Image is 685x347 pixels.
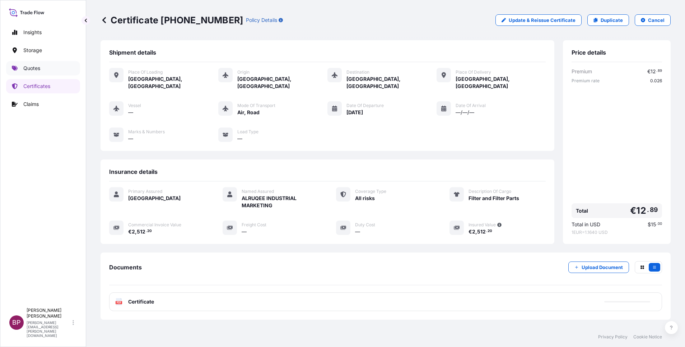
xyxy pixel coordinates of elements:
[128,103,141,108] span: Vessel
[109,264,142,271] span: Documents
[651,69,656,74] span: 12
[355,228,360,235] span: —
[656,70,657,72] span: .
[23,83,50,90] p: Certificates
[495,14,582,26] a: Update & Reissue Certificate
[128,75,218,90] span: [GEOGRAPHIC_DATA], [GEOGRAPHIC_DATA]
[128,229,132,234] span: €
[242,195,319,209] span: ALRUQEE INDUSTRIAL MARKETING
[23,29,42,36] p: Insights
[509,17,576,24] p: Update & Reissue Certificate
[132,229,135,234] span: 2
[633,334,662,340] a: Cookie Notice
[101,14,243,26] p: Certificate [PHONE_NUMBER]
[6,97,80,111] a: Claims
[598,334,628,340] a: Privacy Policy
[237,129,258,135] span: Load Type
[6,61,80,75] a: Quotes
[635,14,671,26] button: Cancel
[12,319,21,326] span: BP
[651,222,656,227] span: 15
[355,222,375,228] span: Duty Cost
[346,109,363,116] span: [DATE]
[572,230,662,235] span: 1 EUR = 1.1640 USD
[355,189,386,194] span: Coverage Type
[582,264,623,271] p: Upload Document
[237,75,327,90] span: [GEOGRAPHIC_DATA], [GEOGRAPHIC_DATA]
[27,320,71,338] p: [PERSON_NAME][EMAIL_ADDRESS][PERSON_NAME][DOMAIN_NAME]
[650,208,658,212] span: 89
[137,229,145,234] span: 512
[658,70,662,72] span: 89
[128,135,133,142] span: —
[587,14,629,26] a: Duplicate
[117,301,121,304] text: PDF
[576,207,588,214] span: Total
[237,109,260,116] span: Air, Road
[656,223,657,225] span: .
[456,109,474,116] span: —/—/—
[237,135,242,142] span: —
[147,230,152,232] span: 20
[23,65,40,72] p: Quotes
[23,101,39,108] p: Claims
[346,103,384,108] span: Date of Departure
[237,69,250,75] span: Origin
[109,168,158,175] span: Insurance details
[456,75,546,90] span: [GEOGRAPHIC_DATA], [GEOGRAPHIC_DATA]
[472,229,475,234] span: 2
[109,49,156,56] span: Shipment details
[6,43,80,57] a: Storage
[469,195,519,202] span: Filter and Filter Parts
[246,17,277,24] p: Policy Details
[647,208,649,212] span: .
[6,79,80,93] a: Certificates
[242,228,247,235] span: —
[128,129,165,135] span: Marks & Numbers
[648,222,651,227] span: $
[648,17,665,24] p: Cancel
[128,69,163,75] span: Place of Loading
[128,109,133,116] span: —
[572,68,592,75] span: Premium
[128,298,154,305] span: Certificate
[477,229,486,234] span: 512
[486,230,487,232] span: .
[128,195,181,202] span: [GEOGRAPHIC_DATA]
[242,222,266,228] span: Freight Cost
[630,206,636,215] span: €
[27,307,71,319] p: [PERSON_NAME] [PERSON_NAME]
[23,47,42,54] p: Storage
[456,69,491,75] span: Place of Delivery
[237,103,275,108] span: Mode of Transport
[128,189,162,194] span: Primary Assured
[469,229,472,234] span: €
[355,195,375,202] span: All risks
[346,75,437,90] span: [GEOGRAPHIC_DATA], [GEOGRAPHIC_DATA]
[469,189,511,194] span: Description Of Cargo
[572,78,600,84] span: Premium rate
[135,229,137,234] span: ,
[146,230,147,232] span: .
[456,103,486,108] span: Date of Arrival
[346,69,369,75] span: Destination
[242,189,274,194] span: Named Assured
[469,222,496,228] span: Insured Value
[572,221,600,228] span: Total in USD
[636,206,646,215] span: 12
[128,222,181,228] span: Commercial Invoice Value
[650,78,662,84] span: 0.026
[647,69,651,74] span: €
[475,229,477,234] span: ,
[572,49,606,56] span: Price details
[6,25,80,40] a: Insights
[601,17,623,24] p: Duplicate
[658,223,662,225] span: 00
[488,230,492,232] span: 20
[568,262,629,273] button: Upload Document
